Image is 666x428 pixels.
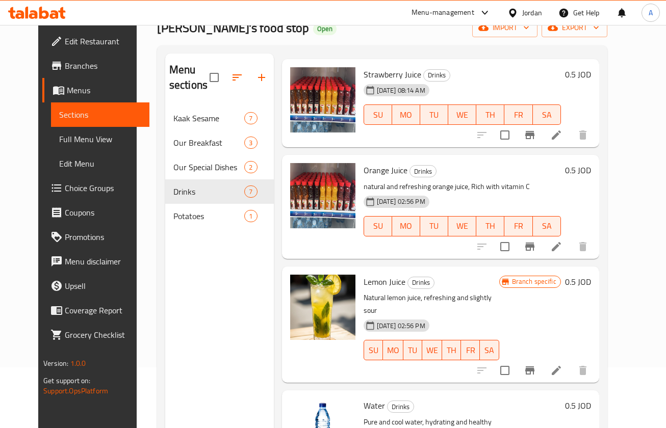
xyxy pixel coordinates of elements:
span: 1.0.0 [70,357,86,370]
span: SU [368,219,388,233]
a: Menu disclaimer [42,249,149,274]
span: [DATE] 02:56 PM [373,321,429,331]
a: Grocery Checklist [42,323,149,347]
span: Water [364,398,385,413]
button: SA [480,340,499,360]
button: FR [504,216,532,236]
button: SA [533,104,561,125]
div: Potatoes1 [165,204,274,228]
button: WE [448,104,476,125]
button: TH [476,104,504,125]
span: SU [368,108,388,122]
a: Choice Groups [42,176,149,200]
span: SU [368,343,379,358]
span: [DATE] 08:14 AM [373,86,429,95]
span: Open [313,24,337,33]
button: WE [422,340,442,360]
span: 7 [245,187,257,197]
p: Natural lemon juice, refreshing and slightly sour [364,291,499,317]
div: items [244,161,257,173]
div: Drinks [407,277,434,289]
div: Menu-management [412,7,474,19]
img: Lemon Juice [290,275,355,340]
a: Edit menu item [550,129,562,141]
button: SU [364,104,392,125]
button: TU [420,104,448,125]
span: Upsell [65,280,141,292]
span: Our Breakfast [173,137,245,149]
span: Drinks [408,277,434,288]
span: SA [484,343,495,358]
h2: Menu sections [169,62,210,93]
button: TU [420,216,448,236]
h6: 0.5 JOD [565,67,591,82]
span: A [649,7,653,18]
span: Version: [43,357,68,370]
span: Promotions [65,231,141,243]
span: Get support on: [43,374,90,387]
img: Strawberry Juice [290,67,355,132]
div: Drinks [409,165,437,177]
button: FR [461,340,480,360]
a: Sections [51,102,149,127]
span: SA [537,219,557,233]
span: TH [480,219,500,233]
span: TH [480,108,500,122]
span: import [480,21,529,34]
div: Drinks [423,69,450,82]
div: items [244,210,257,222]
a: Promotions [42,225,149,249]
span: Orange Juice [364,163,407,178]
button: SA [533,216,561,236]
a: Menus [42,78,149,102]
span: Branch specific [508,277,560,286]
span: WE [452,108,472,122]
span: [PERSON_NAME]'s food stop [157,16,309,39]
h6: 0.5 JOD [565,163,591,177]
span: Branches [65,60,141,72]
span: FR [465,343,476,358]
span: TU [424,108,444,122]
span: Drinks [410,166,436,177]
span: Drinks [173,185,245,198]
span: MO [387,343,399,358]
button: SU [364,340,383,360]
span: Coverage Report [65,304,141,316]
button: MO [383,340,403,360]
button: MO [392,104,420,125]
span: TU [424,219,444,233]
span: MO [396,108,416,122]
a: Support.OpsPlatform [43,384,108,397]
a: Edit menu item [550,364,562,377]
img: Orange Juice [290,163,355,228]
span: TU [407,343,418,358]
a: Coupons [42,200,149,225]
button: Branch-specific-item [518,358,542,383]
span: 2 [245,163,257,172]
a: Edit Menu [51,151,149,176]
button: SU [364,216,392,236]
button: TH [476,216,504,236]
span: Menus [67,84,141,96]
span: Lemon Juice [364,274,405,289]
button: MO [392,216,420,236]
div: Drinks [387,400,414,413]
span: TH [446,343,457,358]
span: Edit Menu [59,157,141,170]
button: Branch-specific-item [518,123,542,147]
span: [DATE] 02:56 PM [373,197,429,206]
a: Coverage Report [42,298,149,323]
div: items [244,185,257,198]
a: Full Menu View [51,127,149,151]
span: Menu disclaimer [65,255,141,267]
span: 1 [245,211,257,221]
button: export [542,18,607,37]
nav: Menu sections [165,102,274,232]
span: 3 [245,138,257,148]
span: Full Menu View [59,133,141,145]
div: Drinks7 [165,179,274,204]
p: natural and refreshing orange juice, Rich with vitamin C [364,180,561,193]
span: Potatoes [173,210,245,222]
button: Add section [249,65,274,90]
